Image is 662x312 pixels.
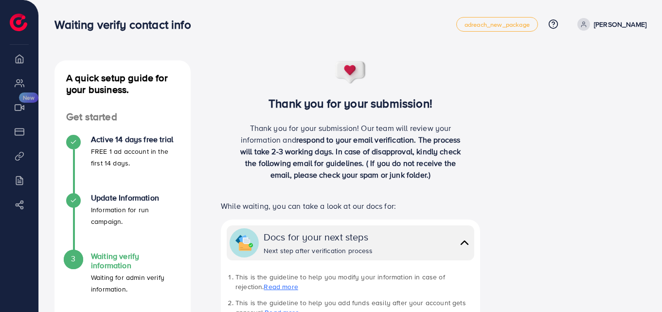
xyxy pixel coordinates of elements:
[206,96,495,110] h3: Thank you for your submission!
[91,272,179,295] p: Waiting for admin verify information.
[235,122,466,181] p: Thank you for your submission! Our team will review your information and
[54,72,191,95] h4: A quick setup guide for your business.
[54,252,191,310] li: Waiting verify information
[573,18,646,31] a: [PERSON_NAME]
[221,200,480,212] p: While waiting, you can take a look at our docs for:
[54,135,191,193] li: Active 14 days free trial
[264,246,373,256] div: Next step after verification process
[264,230,373,244] div: Docs for your next steps
[240,134,461,180] span: respond to your email verification. The process will take 2-3 working days. In case of disapprova...
[71,253,75,264] span: 3
[91,146,179,169] p: FREE 1 ad account in the first 14 days.
[264,282,298,292] a: Read more
[91,193,179,202] h4: Update Information
[54,18,198,32] h3: Waiting verify contact info
[335,60,367,85] img: success
[594,18,646,30] p: [PERSON_NAME]
[91,135,179,144] h4: Active 14 days free trial
[465,21,530,28] span: adreach_new_package
[91,204,179,227] p: Information for run campaign.
[10,14,27,31] img: logo
[91,252,179,270] h4: Waiting verify information
[456,17,538,32] a: adreach_new_package
[235,234,253,252] img: collapse
[54,193,191,252] li: Update Information
[458,236,471,250] img: collapse
[54,111,191,123] h4: Get started
[235,272,474,292] li: This is the guideline to help you modify your information in case of rejection.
